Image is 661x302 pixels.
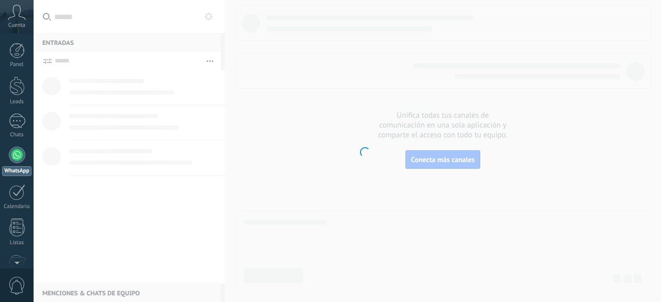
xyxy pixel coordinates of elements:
[2,132,32,138] div: Chats
[2,61,32,68] div: Panel
[2,166,32,176] div: WhatsApp
[2,203,32,210] div: Calendario
[2,99,32,105] div: Leads
[2,240,32,246] div: Listas
[8,22,25,29] span: Cuenta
